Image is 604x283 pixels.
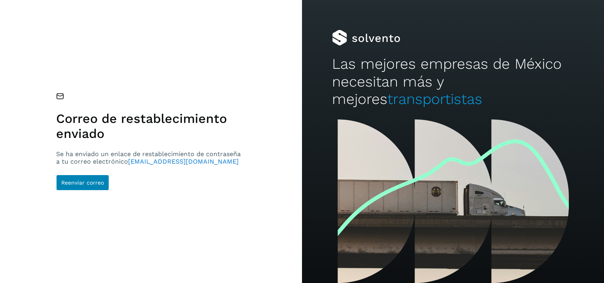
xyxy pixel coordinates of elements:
[56,150,244,165] p: Se ha enviado un enlace de restablecimiento de contraseña a tu correo electrónico
[128,158,239,165] span: [EMAIL_ADDRESS][DOMAIN_NAME]
[387,91,482,108] span: transportistas
[56,111,244,141] h1: Correo de restablecimiento enviado
[61,180,104,185] span: Reenviar correo
[56,175,109,191] button: Reenviar correo
[332,55,574,108] h2: Las mejores empresas de México necesitan más y mejores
